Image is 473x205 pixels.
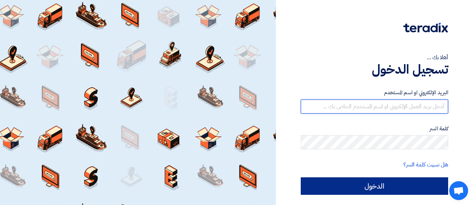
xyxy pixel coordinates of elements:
input: أدخل بريد العمل الإلكتروني او اسم المستخدم الخاص بك ... [301,100,448,114]
a: هل نسيت كلمة السر؟ [403,160,448,169]
input: الدخول [301,177,448,195]
img: Teradix logo [403,23,448,33]
label: البريد الإلكتروني او اسم المستخدم [301,89,448,97]
label: كلمة السر [301,125,448,133]
div: دردشة مفتوحة [449,181,468,200]
h1: تسجيل الدخول [301,62,448,77]
div: أهلا بك ... [301,53,448,62]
